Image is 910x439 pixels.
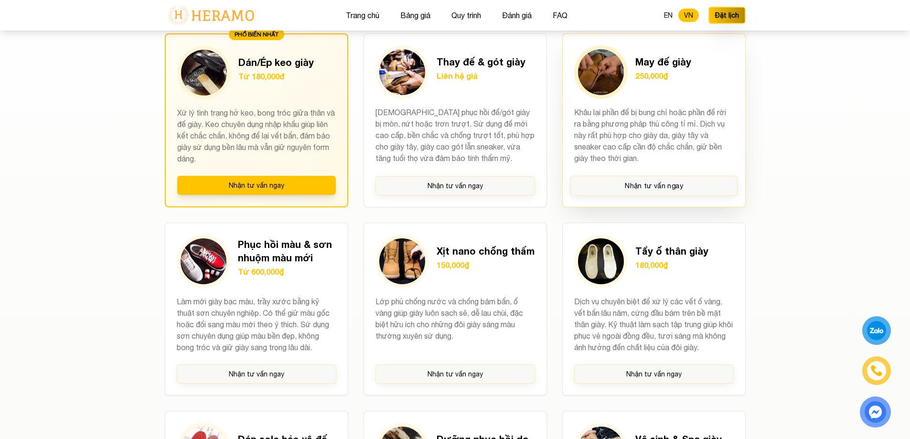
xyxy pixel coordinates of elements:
img: logo-with-text.png [165,5,257,25]
button: EN [658,9,678,22]
h3: Tẩy ố thân giày [635,244,708,257]
p: [DEMOGRAPHIC_DATA] phục hồi đế/gót giày bị mòn, nứt hoặc trơn trượt. Sử dụng đế mới cao cấp, bền ... [375,107,535,165]
button: Nhận tư vấn ngay [375,364,535,384]
button: Đặt lịch [708,7,746,24]
button: Nhận tư vấn ngay [177,176,336,195]
button: VN [678,9,699,22]
p: Từ 600,000₫ [238,266,336,278]
img: phone-icon [871,365,882,376]
img: Phục hồi màu & sơn nhuộm màu mới [181,238,226,284]
p: Xử lý tình trạng hở keo, bong tróc giữa thân và đế giày. Keo chuyên dụng nhập khẩu giúp liên kết ... [177,107,336,164]
button: Trang chủ [343,9,382,21]
button: Bảng giá [397,9,433,21]
p: Làm mới giày bạc màu, trầy xước bằng kỹ thuật sơn chuyên nghiệp. Có thể giữ màu gốc hoặc đổi sang... [177,296,336,353]
h3: May đế giày [635,55,691,68]
img: Thay đế & gót giày [379,49,425,95]
a: phone-icon [864,358,889,384]
p: 180,000₫ [635,259,708,271]
img: May đế giày [578,49,624,95]
button: FAQ [550,9,570,21]
p: Lớp phủ chống nước và chống bám bẩn, ố vàng giúp giày luôn sạch sẽ, dễ lau chùi, đặc biệt hữu ích... [375,296,535,353]
button: Nhận tư vấn ngay [570,176,738,196]
button: Quy trình [449,9,484,21]
p: 250,000₫ [635,70,691,82]
button: Nhận tư vấn ngay [574,364,734,384]
h3: Xịt nano chống thấm [437,244,535,257]
img: Xịt nano chống thấm [379,238,425,284]
h3: Thay đế & gót giày [437,55,525,68]
p: 150,000₫ [437,259,535,271]
p: Khâu lại phần đế bị bung chỉ hoặc phần đế rời ra bằng phương pháp thủ công tỉ mỉ. Dịch vụ này rất... [574,107,734,165]
div: PHỔ BIẾN NHẤT [229,29,284,40]
p: Liên hệ giá [437,70,525,82]
h3: Phục hồi màu & sơn nhuộm màu mới [238,237,336,264]
button: Nhận tư vấn ngay [177,364,336,384]
p: Dịch vụ chuyên biệt để xử lý các vết ố vàng, vết bẩn lâu năm, cứng đầu bám trên bề mặt thân giày.... [574,296,734,353]
img: Tẩy ố thân giày [578,238,624,284]
button: Nhận tư vấn ngay [375,176,535,195]
h3: Dán/Ép keo giày [238,55,314,69]
img: Dán/Ép keo giày [181,50,227,96]
p: Từ 180,000đ [238,71,314,82]
button: Đánh giá [499,9,535,21]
